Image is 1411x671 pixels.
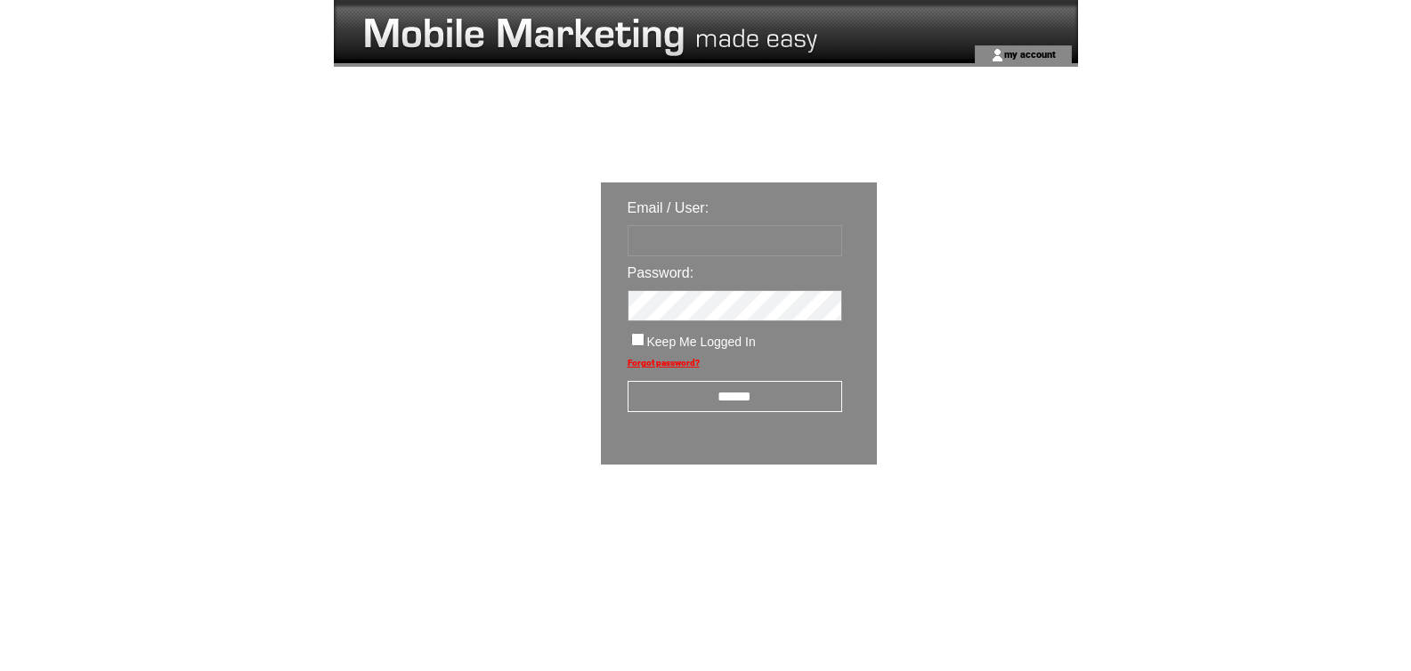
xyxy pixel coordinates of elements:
a: my account [1004,48,1056,60]
img: account_icon.gif [991,48,1004,62]
span: Password: [628,265,694,280]
img: transparent.png [929,509,1018,531]
a: Forgot password? [628,358,700,368]
span: Email / User: [628,200,710,215]
span: Keep Me Logged In [647,335,756,349]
